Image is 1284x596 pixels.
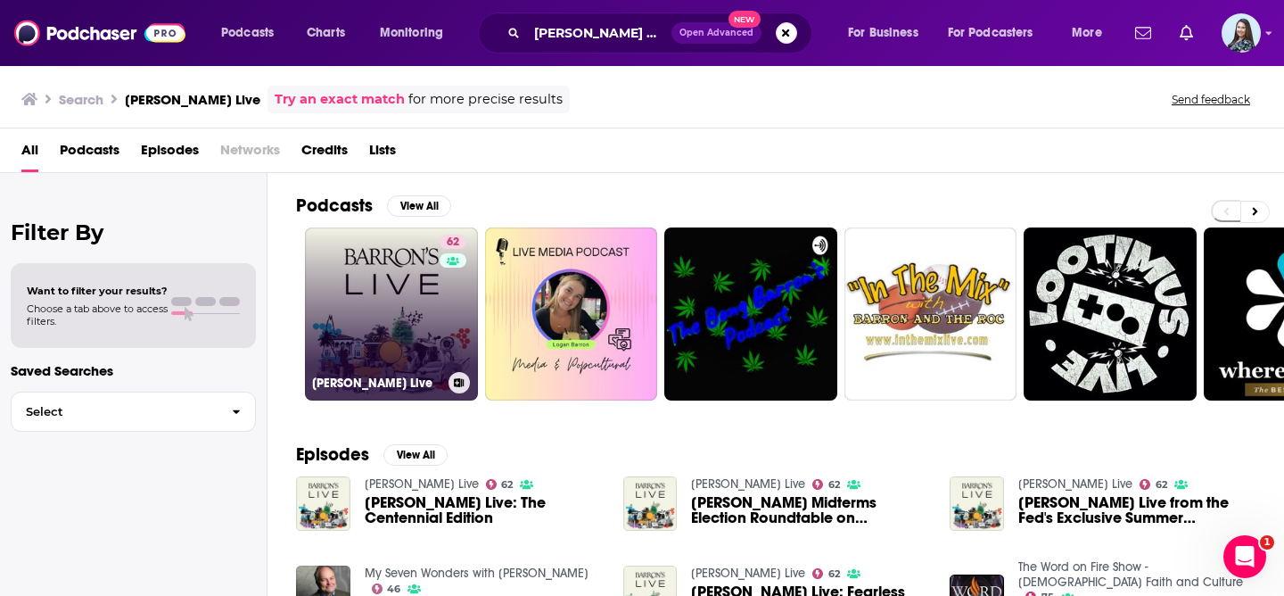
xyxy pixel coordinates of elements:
button: open menu [936,19,1059,47]
p: Saved Searches [11,362,256,379]
a: 62[PERSON_NAME] Live [305,228,478,401]
a: 62 [440,235,466,249]
a: Barron's Live from the Fed's Exclusive Summer Jackson Hole Retreat [1018,495,1255,526]
a: Show notifications dropdown [1173,18,1200,48]
a: Barron's Live [365,476,479,492]
a: 62 [812,479,840,490]
a: Barron's Live [1018,476,1132,492]
span: 62 [1156,481,1167,489]
a: Show notifications dropdown [1128,18,1158,48]
button: Select [11,392,256,432]
a: Barron's Live [691,476,805,492]
span: 62 [828,570,840,578]
img: Barron's Live: The Centennial Edition [296,476,350,531]
a: All [21,136,38,172]
button: View All [383,444,448,466]
img: Podchaser - Follow, Share and Rate Podcasts [14,16,185,50]
img: User Profile [1222,13,1261,53]
h3: [PERSON_NAME] Live [312,376,441,391]
span: New [728,11,761,28]
span: 1 [1260,535,1274,550]
div: Search podcasts, credits, & more... [495,12,829,54]
a: Episodes [141,136,199,172]
img: Barron's Midterms Election Roundtable on Barron's Live [623,476,678,531]
span: 62 [828,481,840,489]
span: [PERSON_NAME] Live from the Fed's Exclusive Summer [PERSON_NAME] Hole Retreat [1018,495,1255,526]
span: Select [12,406,218,418]
iframe: Intercom live chat [1223,535,1266,578]
h2: Episodes [296,443,369,466]
button: Open AdvancedNew [671,22,761,44]
a: 62 [812,568,840,579]
a: 62 [486,479,514,490]
button: Show profile menu [1222,13,1261,53]
a: Podcasts [60,136,119,172]
a: PodcastsView All [296,195,451,217]
button: View All [387,195,451,217]
h3: [PERSON_NAME] Live [125,91,260,108]
span: For Podcasters [948,21,1033,46]
button: Send feedback [1166,92,1255,107]
button: open menu [209,19,297,47]
a: Charts [295,19,356,47]
input: Search podcasts, credits, & more... [527,19,671,47]
span: More [1072,21,1102,46]
a: My Seven Wonders with Clive Anderson [365,566,588,581]
a: EpisodesView All [296,443,448,466]
h2: Filter By [11,219,256,245]
span: Logged in as brookefortierpr [1222,13,1261,53]
span: Open Advanced [679,29,753,37]
a: 46 [372,584,401,594]
span: For Business [848,21,918,46]
button: open menu [835,19,941,47]
a: Barron's Live [691,566,805,581]
h3: Search [59,91,103,108]
a: Barron's Midterms Election Roundtable on Barron's Live [691,495,928,526]
span: Want to filter your results? [27,285,168,297]
span: Monitoring [380,21,443,46]
button: open menu [367,19,466,47]
span: [PERSON_NAME] Live: The Centennial Edition [365,495,602,526]
span: Networks [220,136,280,172]
span: 46 [387,585,400,593]
span: [PERSON_NAME] Midterms Election Roundtable on [PERSON_NAME] Live [691,495,928,526]
span: Choose a tab above to access filters. [27,302,168,327]
img: Barron's Live from the Fed's Exclusive Summer Jackson Hole Retreat [950,476,1004,531]
span: for more precise results [408,89,563,110]
span: Podcasts [221,21,274,46]
a: Credits [301,136,348,172]
a: Try an exact match [275,89,405,110]
span: 62 [501,481,513,489]
a: The Word on Fire Show - Catholic Faith and Culture [1018,559,1243,590]
button: open menu [1059,19,1124,47]
a: Barron's Live: The Centennial Edition [365,495,602,526]
a: Lists [369,136,396,172]
a: 62 [1140,479,1167,490]
span: 62 [447,234,459,252]
h2: Podcasts [296,195,373,217]
span: Charts [307,21,345,46]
